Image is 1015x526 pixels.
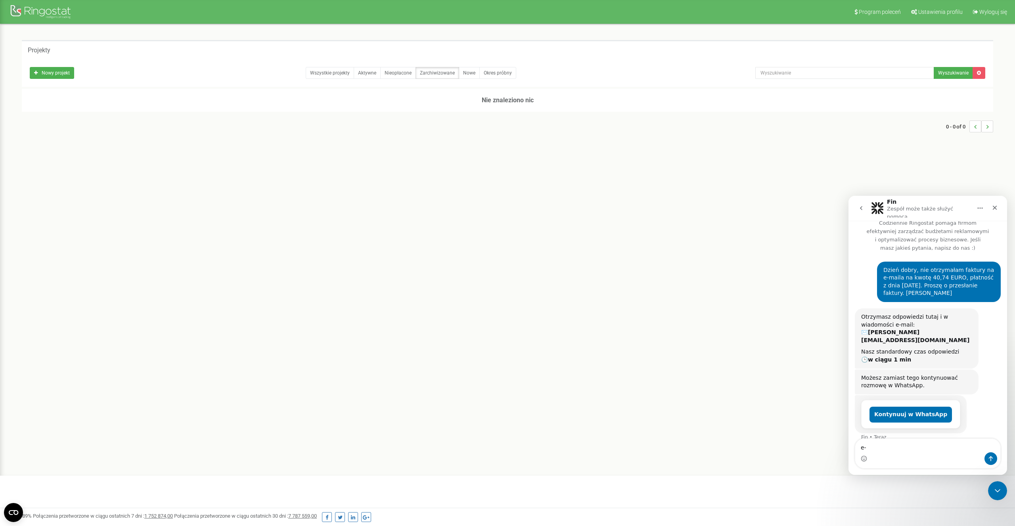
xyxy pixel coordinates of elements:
[354,67,381,79] a: Aktywne
[30,67,74,79] a: Nowy projekt
[946,113,993,140] nav: ...
[479,67,516,79] a: Okres próbny
[848,196,1007,475] iframe: Intercom live chat
[946,121,969,132] span: 0 - 0 of 0
[416,67,459,79] a: Zarchiwizowane
[918,9,963,15] span: Ustawienia profilu
[459,67,480,79] a: Nowe
[4,503,23,522] button: Open CMP widget
[380,67,416,79] a: Nieopłacone
[22,89,993,112] h3: Nie znaleziono nic
[28,47,50,54] h5: Projekty
[934,67,973,79] button: Wyszukiwanie
[859,9,901,15] span: Program poleceń
[306,67,354,79] a: Wszystkie projekty
[755,67,934,79] input: Wyszukiwanie
[988,481,1007,500] iframe: Intercom live chat
[979,9,1007,15] span: Wyloguj się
